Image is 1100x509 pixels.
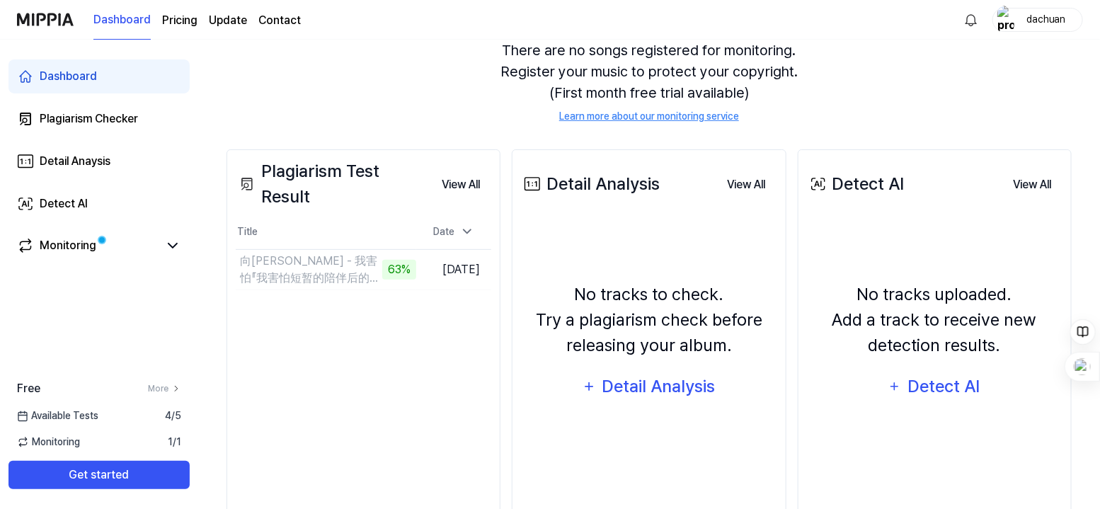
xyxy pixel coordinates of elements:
[148,382,181,395] a: More
[8,144,190,178] a: Detail Anaysis
[601,373,716,400] div: Detail Analysis
[416,249,491,290] td: [DATE]
[992,8,1083,32] button: profiledachuan
[40,110,138,127] div: Plagiarism Checker
[93,1,151,40] a: Dashboard
[162,12,197,29] a: Pricing
[428,220,480,244] div: Date
[240,253,379,287] div: 向[PERSON_NAME] - 我害怕『我害怕短暂的陪伴后的分离，害怕刚被捂热又被随手丢弃。』【动态歌词MV】
[168,435,181,450] span: 1 / 1
[236,159,430,210] div: Plagiarism Test Result
[521,171,660,197] div: Detail Analysis
[17,237,159,254] a: Monitoring
[165,408,181,423] span: 4 / 5
[17,408,98,423] span: Available Tests
[8,59,190,93] a: Dashboard
[521,282,777,358] div: No tracks to check. Try a plagiarism check before releasing your album.
[236,215,416,249] th: Title
[716,171,777,199] button: View All
[8,461,190,489] button: Get started
[8,102,190,136] a: Plagiarism Checker
[40,237,96,254] div: Monitoring
[1002,171,1062,199] button: View All
[8,187,190,221] a: Detect AI
[258,12,301,29] a: Contact
[1002,170,1062,199] a: View All
[40,68,97,85] div: Dashboard
[227,23,1072,141] div: There are no songs registered for monitoring. Register your music to protect your copyright. (Fir...
[209,12,247,29] a: Update
[716,170,777,199] a: View All
[430,171,491,199] button: View All
[879,370,990,404] button: Detect AI
[573,370,725,404] button: Detail Analysis
[963,11,980,28] img: 알림
[430,170,491,199] a: View All
[17,380,40,397] span: Free
[17,435,80,450] span: Monitoring
[382,260,416,280] div: 63%
[807,171,905,197] div: Detect AI
[997,6,1014,34] img: profile
[906,373,982,400] div: Detect AI
[40,153,110,170] div: Detail Anaysis
[559,109,739,124] a: Learn more about our monitoring service
[40,195,88,212] div: Detect AI
[807,282,1062,358] div: No tracks uploaded. Add a track to receive new detection results.
[1019,11,1074,27] div: dachuan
